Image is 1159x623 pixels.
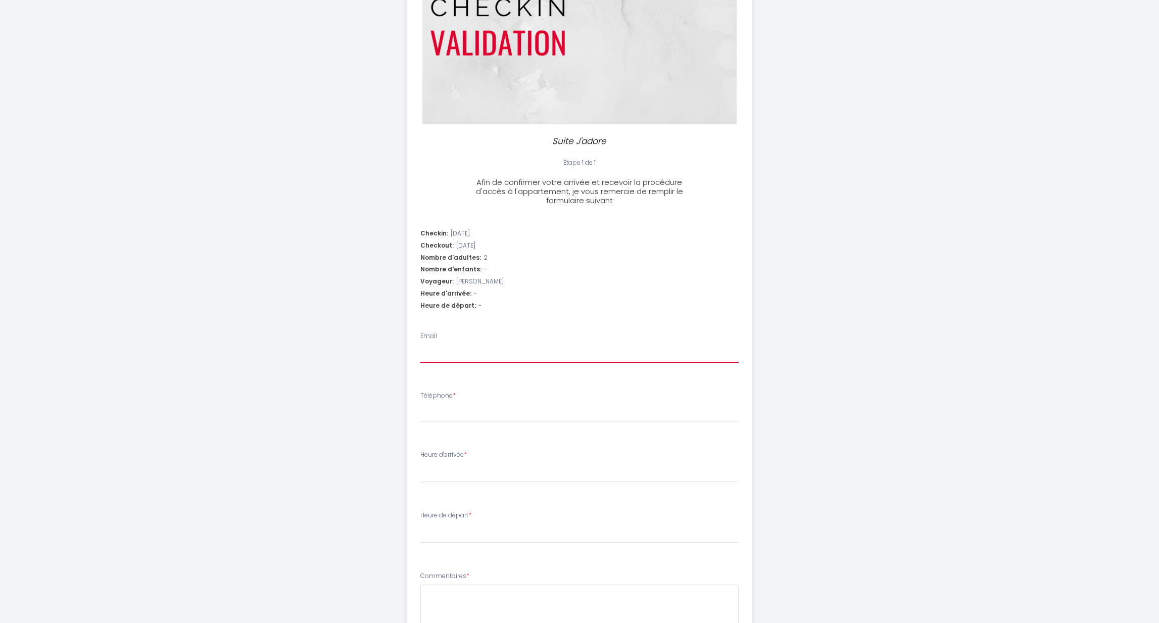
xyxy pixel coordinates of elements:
label: Email [420,331,437,341]
span: Heure d'arrivée: [420,289,471,299]
label: Téléphone [420,391,456,401]
span: Checkin: [420,229,448,238]
label: Heure de départ [420,511,471,520]
span: - [484,265,487,274]
label: Commentaires [420,571,469,581]
span: Checkout: [420,241,454,251]
span: [PERSON_NAME] [456,277,504,286]
span: Heure de départ: [420,301,476,311]
span: Nombre d'adultes: [420,253,481,263]
span: Nombre d'enfants: [420,265,481,274]
p: Suite J'adore [471,134,688,148]
span: Étape 1 de 1 [563,158,596,167]
span: [DATE] [456,241,475,251]
label: Heure d'arrivée [420,450,467,460]
span: 2 [484,253,488,263]
span: - [474,289,477,299]
span: [DATE] [451,229,470,238]
span: Afin de confirmer votre arrivée et recevoir la procédure d'accès à l'appartement, je vous remerci... [476,177,683,206]
span: Voyageur: [420,277,454,286]
span: - [478,301,481,311]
